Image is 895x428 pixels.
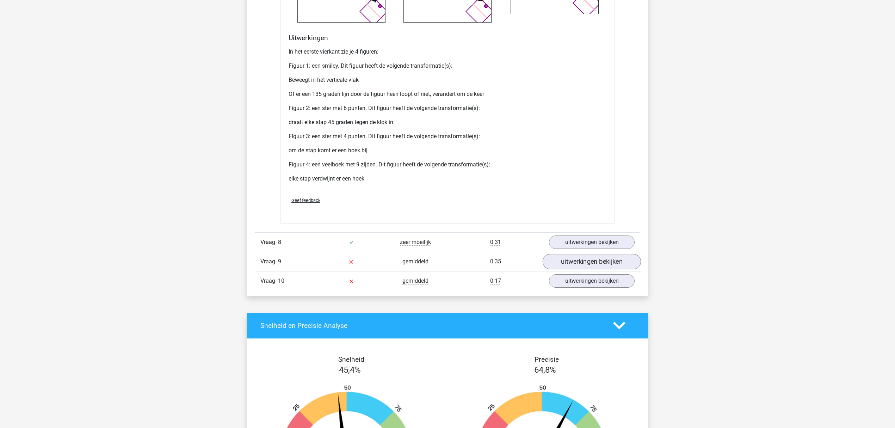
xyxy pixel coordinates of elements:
span: gemiddeld [402,258,428,265]
p: Figuur 2: een ster met 6 punten. Dit figuur heeft de volgende transformatie(s): [289,104,606,112]
p: Of er een 135 graden lijn door de figuur heen loopt of niet, verandert om de keer [289,90,606,98]
a: uitwerkingen bekijken [549,236,635,249]
span: 45,4% [339,365,361,375]
a: uitwerkingen bekijken [549,274,635,288]
p: In het eerste vierkant zie je 4 figuren: [289,48,606,56]
span: Vraag [260,238,278,246]
p: Figuur 3: een ster met 4 punten. Dit figuur heeft de volgende transformatie(s): [289,132,606,141]
span: gemiddeld [402,277,428,285]
span: 9 [278,258,281,265]
span: Geef feedback [291,198,320,203]
span: 0:35 [490,258,501,265]
span: 64,8% [534,365,556,375]
span: zeer moeilijk [400,239,431,246]
span: 10 [278,277,284,284]
p: Beweegt in het verticale vlak [289,76,606,84]
span: Vraag [260,277,278,285]
p: elke stap verdwijnt er een hoek [289,175,606,183]
span: 8 [278,239,281,245]
span: 0:17 [490,277,501,285]
a: uitwerkingen bekijken [543,254,641,269]
h4: Uitwerkingen [289,34,606,42]
span: Vraag [260,257,278,266]
span: 0:31 [490,239,501,246]
p: om de stap komt er een hoek bij [289,146,606,155]
h4: Precisie [456,355,637,363]
p: draait elke stap 45 graden tegen de klok in [289,118,606,127]
h4: Snelheid en Precisie Analyse [260,322,603,330]
p: Figuur 4: een veelhoek met 9 zijden. Dit figuur heeft de volgende transformatie(s): [289,160,606,169]
h4: Snelheid [260,355,442,363]
p: Figuur 1: een smiley. Dit figuur heeft de volgende transformatie(s): [289,62,606,70]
